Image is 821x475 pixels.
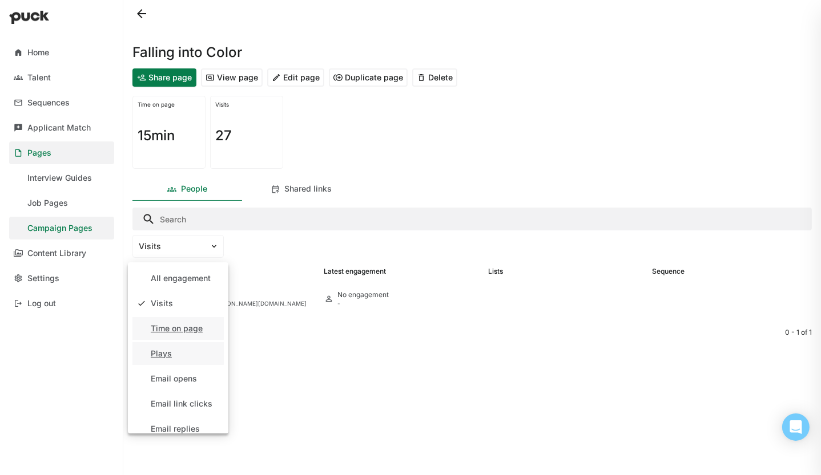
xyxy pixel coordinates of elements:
[9,242,114,265] a: Content Library
[132,68,196,87] button: Share page
[9,41,114,64] a: Home
[338,300,389,307] div: -
[132,328,812,336] div: 0 - 1 of 1
[132,46,242,59] h1: Falling into Color
[9,192,114,214] a: Job Pages
[653,267,685,275] div: Sequence
[160,291,315,299] div: [PERSON_NAME]
[9,116,114,139] a: Applicant Match
[27,73,51,83] div: Talent
[324,267,387,275] div: Latest engagement
[285,184,332,194] div: Shared links
[27,123,91,133] div: Applicant Match
[138,101,200,108] div: Time on page
[9,91,114,114] a: Sequences
[782,413,810,441] div: Open Intercom Messenger
[9,141,114,164] a: Pages
[151,399,212,409] div: Email link clicks
[151,299,173,308] div: Visits
[338,291,389,299] div: No engagement
[329,68,408,87] button: Duplicate page
[151,424,200,434] div: Email replies
[181,184,207,194] div: People
[27,98,70,108] div: Sequences
[27,48,49,58] div: Home
[267,68,324,87] button: Edit page
[27,198,68,208] div: Job Pages
[27,249,86,258] div: Content Library
[27,148,51,158] div: Pages
[9,217,114,239] a: Campaign Pages
[151,324,203,334] div: Time on page
[27,299,56,308] div: Log out
[9,267,114,290] a: Settings
[27,274,59,283] div: Settings
[215,129,232,143] h1: 27
[27,224,92,233] div: Campaign Pages
[160,300,315,307] div: [EMAIL_ADDRESS][PERSON_NAME][DOMAIN_NAME]
[412,68,457,87] button: Delete
[27,173,92,183] div: Interview Guides
[151,349,172,359] div: Plays
[488,267,503,275] div: Lists
[138,129,175,143] h1: 15min
[151,274,211,283] div: All engagement
[9,167,114,189] a: Interview Guides
[201,68,263,87] button: View page
[151,374,197,384] div: Email opens
[132,208,812,230] input: Search
[9,66,114,89] a: Talent
[215,101,278,108] div: Visits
